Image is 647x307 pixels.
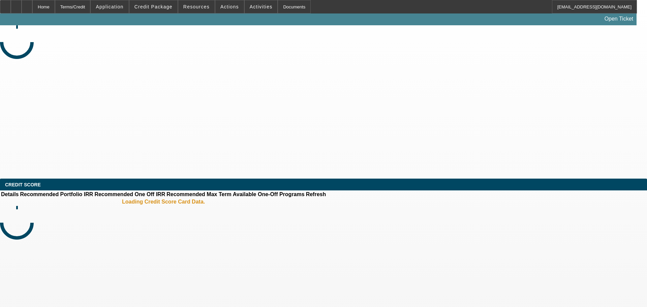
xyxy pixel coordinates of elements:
[220,4,239,9] span: Actions
[183,4,210,9] span: Resources
[134,4,173,9] span: Credit Package
[178,0,215,13] button: Resources
[20,191,93,198] th: Recommended Portfolio IRR
[122,199,205,205] b: Loading Credit Score Card Data.
[96,4,123,9] span: Application
[245,0,278,13] button: Activities
[215,0,244,13] button: Actions
[91,0,128,13] button: Application
[166,191,232,198] th: Recommended Max Term
[1,191,19,198] th: Details
[129,0,178,13] button: Credit Package
[602,13,636,25] a: Open Ticket
[5,182,41,187] span: CREDIT SCORE
[94,191,165,198] th: Recommended One Off IRR
[306,191,327,198] th: Refresh
[233,191,305,198] th: Available One-Off Programs
[250,4,273,9] span: Activities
